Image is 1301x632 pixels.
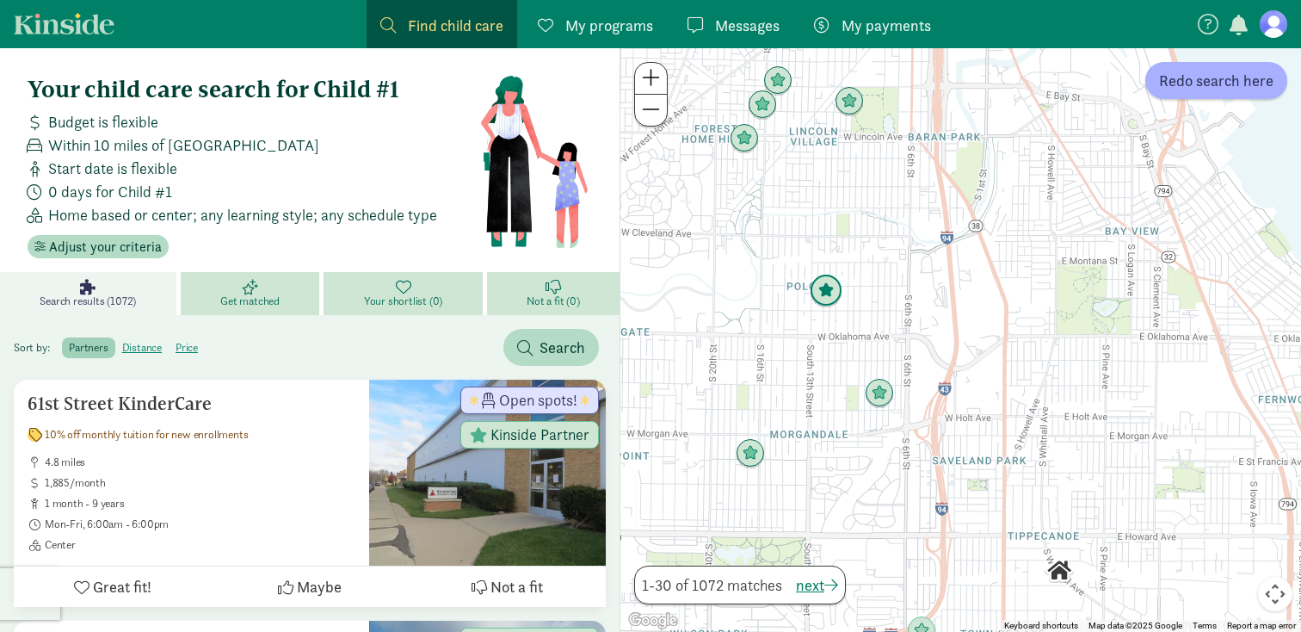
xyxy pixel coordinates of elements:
h5: 61st Street KinderCare [28,393,355,414]
span: Get matched [220,294,280,308]
label: partners [62,338,114,358]
span: Start date is flexible [48,157,177,180]
label: price [169,338,205,358]
button: Redo search here [1145,62,1287,99]
span: Home based or center; any learning style; any schedule type [48,203,437,226]
span: Not a fit (0) [527,294,579,308]
span: 1,885/month [45,476,355,490]
span: 1-30 of 1072 matches [642,573,782,597]
h4: Your child care search for Child #1 [28,76,479,103]
span: Within 10 miles of [GEOGRAPHIC_DATA] [48,133,319,157]
button: next [796,573,838,597]
button: Map camera controls [1258,577,1292,611]
button: Maybe [211,567,408,607]
a: Get matched [181,272,324,315]
a: Your shortlist (0) [324,272,486,315]
span: Open spots! [499,393,577,408]
div: Click to see details [865,379,894,408]
span: Budget is flexible [48,110,158,133]
span: Messages [715,14,780,37]
span: My programs [565,14,653,37]
button: Great fit! [14,567,211,607]
a: Terms (opens in new tab) [1193,621,1217,630]
span: Search [540,336,585,359]
span: 0 days for Child #1 [48,180,172,203]
button: Adjust your criteria [28,235,169,259]
span: Adjust your criteria [49,237,162,257]
div: Click to see details [835,87,864,116]
span: My payments [842,14,931,37]
label: distance [115,338,169,358]
span: Find child care [408,14,503,37]
span: Great fit! [93,575,151,598]
span: Your shortlist (0) [364,294,442,308]
span: Kinside Partner [490,427,589,443]
span: Search results (1072) [40,294,136,308]
div: Click to see details [748,90,777,120]
div: Click to see details [730,124,759,153]
img: Google [625,610,681,632]
a: Report a map error [1227,621,1296,630]
span: Redo search here [1159,69,1273,92]
a: Open this area in Google Maps (opens a new window) [625,610,681,632]
a: Not a fit (0) [487,272,620,315]
button: Not a fit [409,567,606,607]
div: Click to see details [763,66,792,96]
span: Map data ©2025 Google [1088,621,1182,630]
button: Keyboard shortcuts [1004,620,1078,632]
div: Click to see details [736,439,765,468]
span: Not a fit [490,575,543,598]
span: Mon-Fri, 6:00am - 6:00pm [45,517,355,531]
a: Kinside [14,13,114,34]
span: Maybe [297,575,342,598]
span: Sort by: [14,340,59,355]
span: Center [45,538,355,552]
button: Search [503,329,599,366]
div: Click to see details [810,275,842,307]
span: 10% off monthly tuition for new enrollments [45,428,248,442]
span: 4.8 miles [45,455,355,469]
div: Click to see details [1045,556,1074,586]
span: 1 month - 9 years [45,497,355,511]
